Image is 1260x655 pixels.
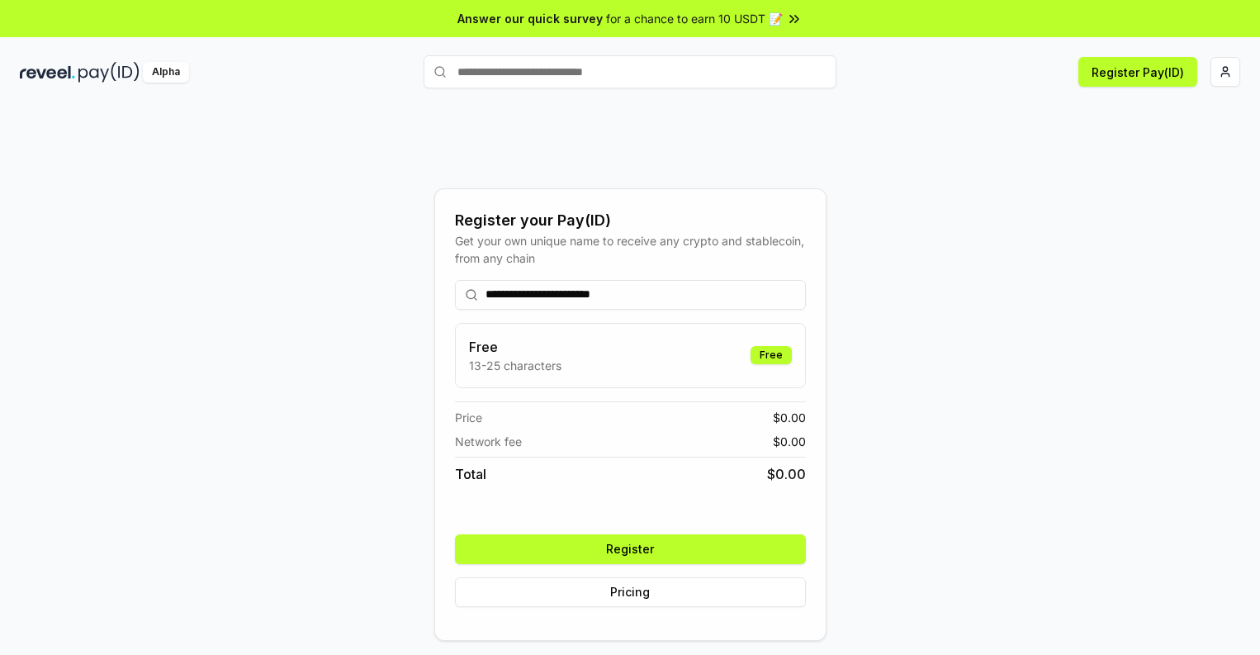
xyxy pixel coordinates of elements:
[469,337,561,357] h3: Free
[751,346,792,364] div: Free
[20,62,75,83] img: reveel_dark
[606,10,783,27] span: for a chance to earn 10 USDT 📝
[767,464,806,484] span: $ 0.00
[469,357,561,374] p: 13-25 characters
[773,433,806,450] span: $ 0.00
[457,10,603,27] span: Answer our quick survey
[455,577,806,607] button: Pricing
[455,232,806,267] div: Get your own unique name to receive any crypto and stablecoin, from any chain
[1078,57,1197,87] button: Register Pay(ID)
[773,409,806,426] span: $ 0.00
[455,409,482,426] span: Price
[143,62,189,83] div: Alpha
[455,433,522,450] span: Network fee
[78,62,140,83] img: pay_id
[455,464,486,484] span: Total
[455,534,806,564] button: Register
[455,209,806,232] div: Register your Pay(ID)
